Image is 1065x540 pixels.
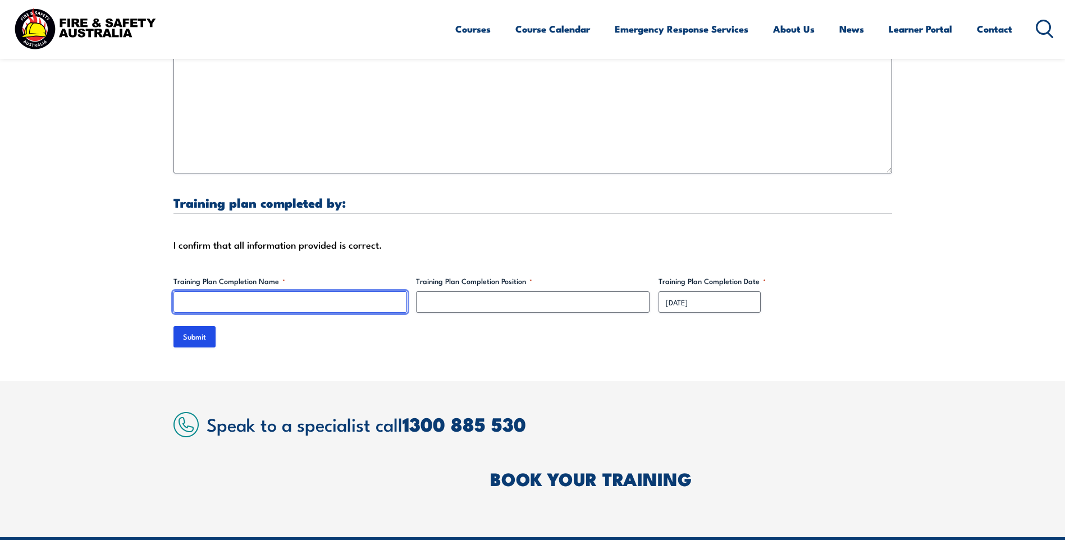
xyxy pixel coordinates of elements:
a: Learner Portal [889,14,952,44]
label: Training Plan Completion Name [173,276,407,287]
label: Training Plan Completion Position [416,276,650,287]
div: I confirm that all information provided is correct. [173,236,892,253]
input: Submit [173,326,216,347]
a: Contact [977,14,1012,44]
a: Emergency Response Services [615,14,748,44]
a: News [839,14,864,44]
a: 1300 885 530 [403,409,526,438]
label: Training Plan Completion Date [659,276,892,287]
input: dd/mm/yyyy [659,291,761,313]
a: Courses [455,14,491,44]
h2: Speak to a specialist call [207,414,892,434]
a: Course Calendar [515,14,590,44]
h2: BOOK YOUR TRAINING [490,470,892,486]
h3: Training plan completed by: [173,196,892,209]
a: About Us [773,14,815,44]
